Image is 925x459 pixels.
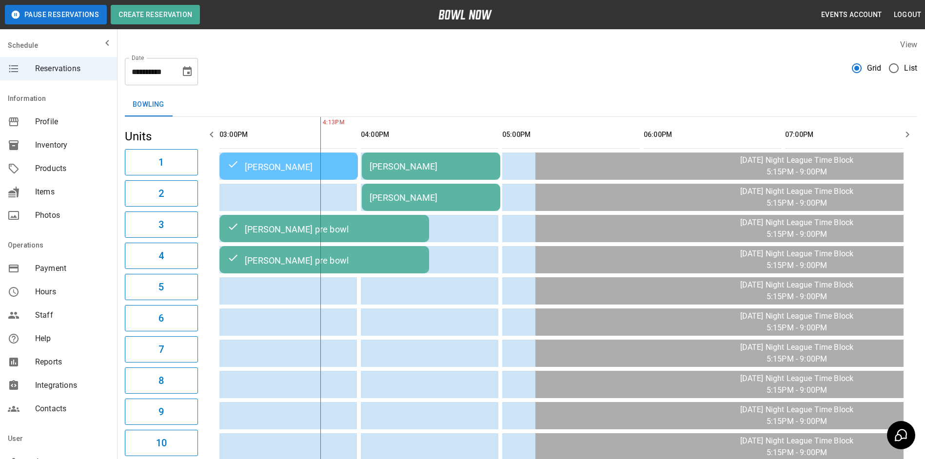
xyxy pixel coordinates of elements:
[35,286,109,298] span: Hours
[125,367,198,394] button: 8
[125,93,917,116] div: inventory tabs
[361,121,498,149] th: 04:00PM
[177,62,197,81] button: Choose date, selected date is Oct 2, 2025
[125,180,198,207] button: 2
[35,380,109,391] span: Integrations
[644,121,781,149] th: 06:00PM
[35,309,109,321] span: Staff
[125,430,198,456] button: 10
[158,404,164,420] h6: 9
[219,121,357,149] th: 03:00PM
[370,161,492,172] div: [PERSON_NAME]
[35,333,109,344] span: Help
[370,192,492,203] div: [PERSON_NAME]
[158,373,164,388] h6: 8
[156,435,167,451] h6: 10
[35,163,109,174] span: Products
[817,6,886,24] button: Events Account
[158,248,164,264] h6: 4
[111,5,200,24] button: Create Reservation
[900,40,917,49] label: View
[125,399,198,425] button: 9
[227,254,421,266] div: [PERSON_NAME] pre bowl
[502,121,640,149] th: 05:00PM
[5,5,107,24] button: Pause Reservations
[890,6,925,24] button: Logout
[35,116,109,128] span: Profile
[35,356,109,368] span: Reports
[158,154,164,170] h6: 1
[35,263,109,274] span: Payment
[35,403,109,415] span: Contacts
[867,62,882,74] span: Grid
[125,274,198,300] button: 5
[320,118,323,128] span: 4:13PM
[438,10,492,19] img: logo
[35,210,109,221] span: Photos
[227,223,421,234] div: [PERSON_NAME] pre bowl
[158,186,164,201] h6: 2
[125,149,198,175] button: 1
[125,243,198,269] button: 4
[35,63,109,75] span: Reservations
[125,211,198,238] button: 3
[158,279,164,295] h6: 5
[35,186,109,198] span: Items
[158,310,164,326] h6: 6
[125,305,198,331] button: 6
[227,160,350,172] div: [PERSON_NAME]
[158,217,164,232] h6: 3
[125,129,198,144] h5: Units
[904,62,917,74] span: List
[158,342,164,357] h6: 7
[35,139,109,151] span: Inventory
[125,336,198,363] button: 7
[125,93,172,116] button: Bowling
